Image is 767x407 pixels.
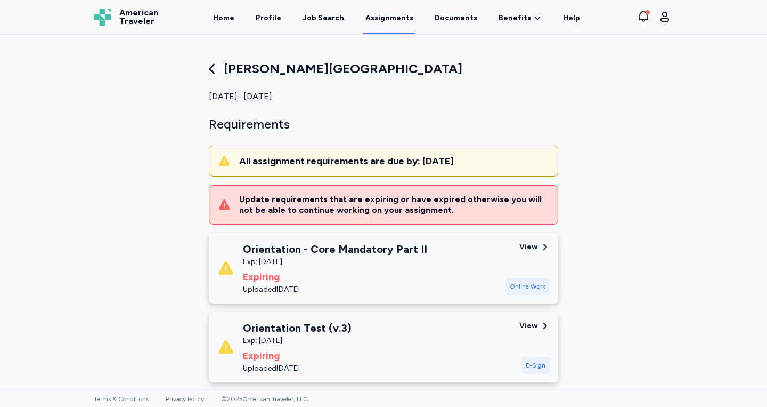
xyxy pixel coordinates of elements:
[521,357,550,374] div: E-Sign
[499,13,542,23] a: Benefits
[239,194,549,216] div: Update requirements that are expiring or have expired otherwise you will not be able to continue ...
[519,321,538,331] div: View
[243,363,352,374] div: Uploaded [DATE]
[505,278,550,295] div: Online Work
[209,116,558,133] div: Requirements
[94,395,149,403] a: Terms & Conditions
[243,321,352,336] div: Orientation Test (v.3)
[243,284,427,295] div: Uploaded [DATE]
[243,242,427,257] div: Orientation - Core Mandatory Part II
[243,336,352,346] div: Exp: [DATE]
[209,60,558,77] div: [PERSON_NAME][GEOGRAPHIC_DATA]
[499,13,531,23] span: Benefits
[243,269,427,284] div: Expiring
[94,9,111,26] img: Logo
[119,9,158,26] span: American Traveler
[363,1,415,34] a: Assignments
[243,257,427,267] div: Exp: [DATE]
[303,13,344,23] div: Job Search
[166,395,204,403] a: Privacy Policy
[519,242,538,252] div: View
[239,155,549,167] div: All assignment requirements are due by: [DATE]
[221,395,308,403] span: © 2025 American Traveler, LLC
[209,90,558,103] div: [DATE] - [DATE]
[243,348,352,363] div: Expiring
